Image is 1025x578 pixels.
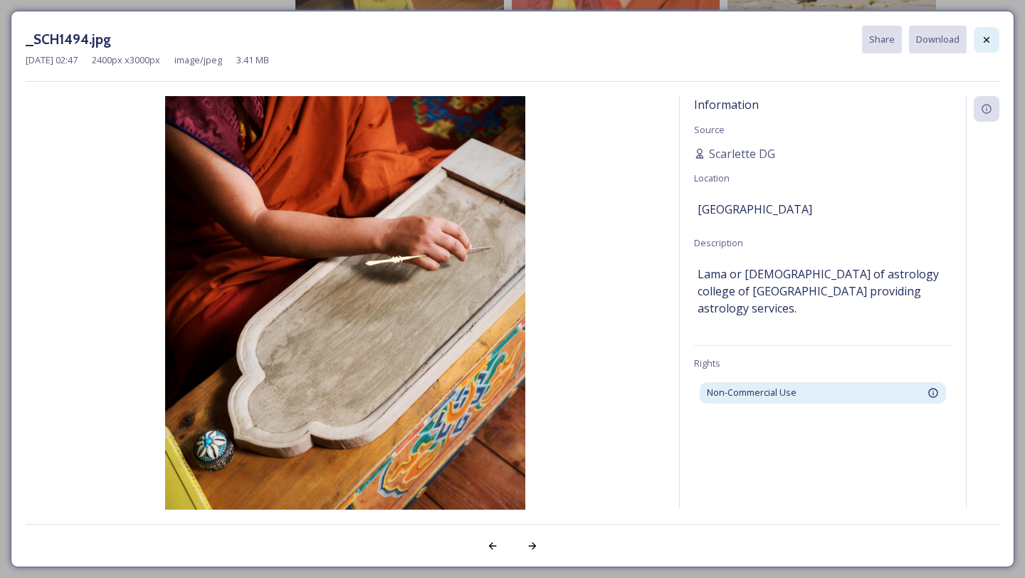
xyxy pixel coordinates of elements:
[698,266,948,317] span: Lama or [DEMOGRAPHIC_DATA] of astrology college of [GEOGRAPHIC_DATA] providing astrology services.
[709,145,775,162] span: Scarlette DG
[92,53,160,67] span: 2400 px x 3000 px
[26,96,665,546] img: _SCH1494.jpg
[174,53,222,67] span: image/jpeg
[909,26,967,53] button: Download
[694,357,720,369] span: Rights
[236,53,269,67] span: 3.41 MB
[694,172,730,184] span: Location
[698,201,812,218] span: [GEOGRAPHIC_DATA]
[26,53,78,67] span: [DATE] 02:47
[862,26,902,53] button: Share
[707,386,797,399] span: Non-Commercial Use
[694,97,759,112] span: Information
[694,236,743,249] span: Description
[694,123,725,136] span: Source
[26,29,111,50] h3: _SCH1494.jpg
